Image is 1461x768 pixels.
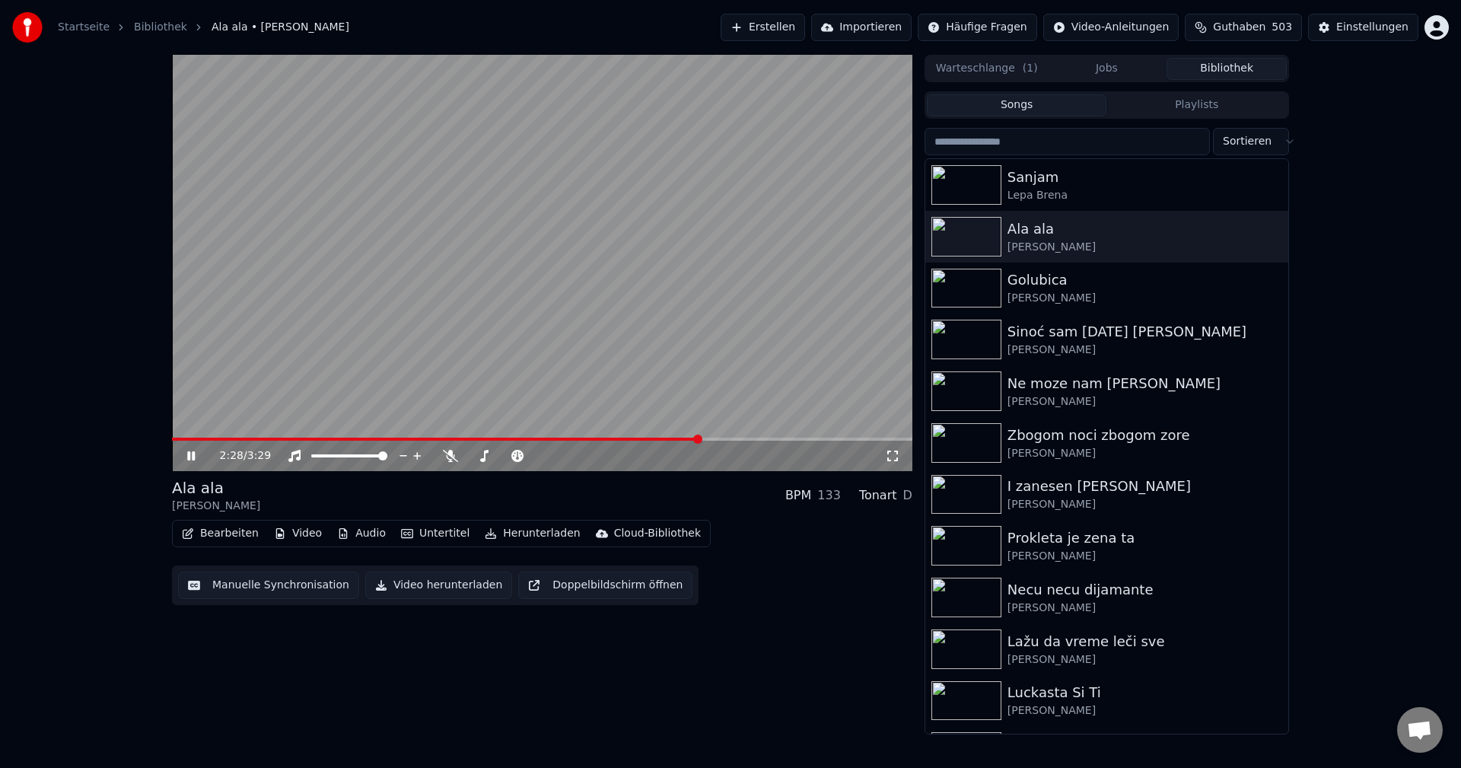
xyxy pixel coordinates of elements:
[785,486,811,505] div: BPM
[903,486,912,505] div: D
[1007,269,1282,291] div: Golubica
[1106,94,1287,116] button: Playlists
[365,572,512,599] button: Video herunterladen
[1007,240,1282,255] div: [PERSON_NAME]
[1007,549,1282,564] div: [PERSON_NAME]
[1007,446,1282,461] div: [PERSON_NAME]
[479,523,586,544] button: Herunterladen
[1007,425,1282,446] div: Zbogom noci zbogom zore
[1043,14,1179,41] button: Video-Anleitungen
[12,12,43,43] img: youka
[176,523,265,544] button: Bearbeiten
[1023,61,1038,76] span: ( 1 )
[1167,58,1287,80] button: Bibliothek
[58,20,110,35] a: Startseite
[1272,20,1292,35] span: 503
[1007,218,1282,240] div: Ala ala
[134,20,187,35] a: Bibliothek
[1007,652,1282,668] div: [PERSON_NAME]
[927,94,1107,116] button: Songs
[212,20,349,35] span: Ala ala • [PERSON_NAME]
[1007,497,1282,512] div: [PERSON_NAME]
[220,448,243,464] span: 2:28
[1185,14,1302,41] button: Guthaben503
[1397,707,1443,753] div: Chat öffnen
[1007,343,1282,358] div: [PERSON_NAME]
[1007,373,1282,394] div: Ne moze nam [PERSON_NAME]
[927,58,1047,80] button: Warteschlange
[268,523,328,544] button: Video
[178,572,359,599] button: Manuelle Synchronisation
[1223,134,1272,149] span: Sortieren
[1047,58,1167,80] button: Jobs
[1336,20,1408,35] div: Einstellungen
[817,486,841,505] div: 133
[172,477,260,499] div: Ala ala
[1007,527,1282,549] div: Prokleta je zena ta
[1007,631,1282,652] div: Lažu da vreme leči sve
[1007,188,1282,203] div: Lepa Brena
[58,20,349,35] nav: breadcrumb
[1007,476,1282,497] div: I zanesen [PERSON_NAME]
[721,14,805,41] button: Erstellen
[247,448,271,464] span: 3:29
[1308,14,1418,41] button: Einstellungen
[1007,167,1282,188] div: Sanjam
[220,448,256,464] div: /
[1007,703,1282,719] div: [PERSON_NAME]
[1007,321,1282,343] div: Sinoć sam [DATE] [PERSON_NAME]
[1213,20,1265,35] span: Guthaben
[395,523,476,544] button: Untertitel
[1007,291,1282,306] div: [PERSON_NAME]
[859,486,897,505] div: Tonart
[331,523,392,544] button: Audio
[1007,394,1282,409] div: [PERSON_NAME]
[918,14,1037,41] button: Häufige Fragen
[518,572,692,599] button: Doppelbildschirm öffnen
[172,499,260,514] div: [PERSON_NAME]
[614,526,701,541] div: Cloud-Bibliothek
[811,14,912,41] button: Importieren
[1007,579,1282,601] div: Necu necu dijamante
[1007,601,1282,616] div: [PERSON_NAME]
[1007,682,1282,703] div: Luckasta Si Ti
